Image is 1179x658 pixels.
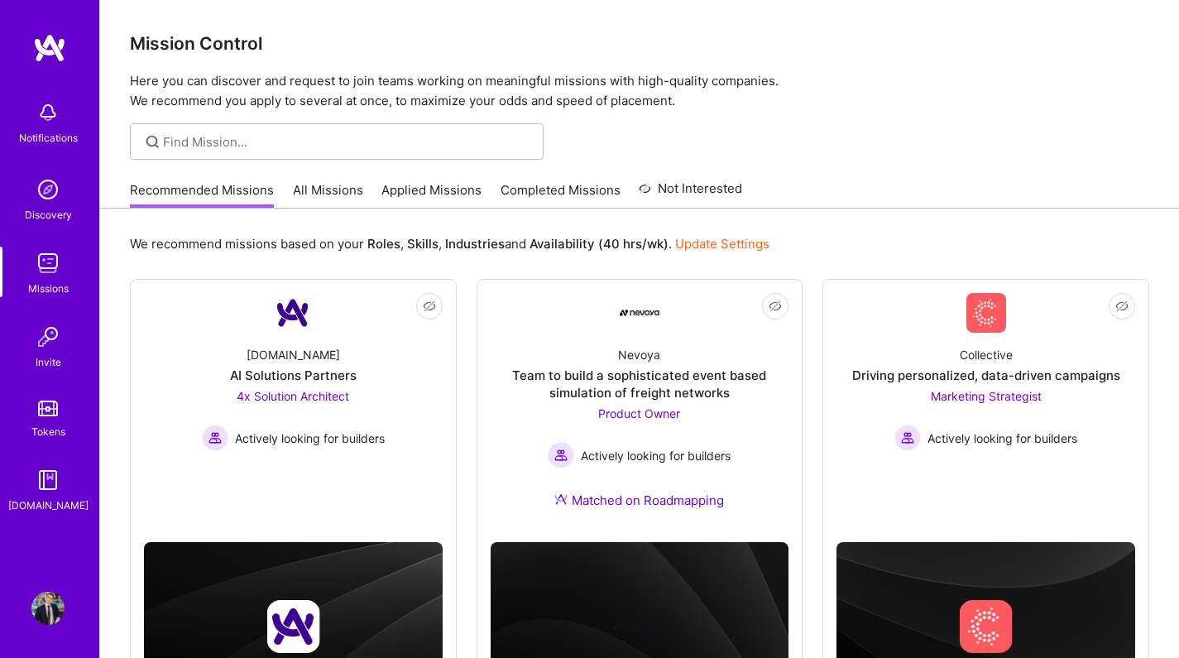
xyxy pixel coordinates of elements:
[163,133,531,151] input: Find Mission...
[491,367,789,401] div: Team to build a sophisticated event based simulation of freight networks
[202,425,228,451] img: Actively looking for builders
[927,430,1077,447] span: Actively looking for builders
[894,425,921,451] img: Actively looking for builders
[445,236,505,252] b: Industries
[247,346,340,363] div: [DOMAIN_NAME]
[852,367,1120,384] div: Driving personalized, data-driven campaigns
[554,492,724,509] div: Matched on Roadmapping
[130,235,769,252] p: We recommend missions based on your , , and .
[960,600,1013,653] img: Company logo
[293,181,363,209] a: All Missions
[31,320,65,353] img: Invite
[407,236,439,252] b: Skills
[769,300,782,313] i: icon EyeClosed
[273,293,313,333] img: Company Logo
[19,129,78,146] div: Notifications
[8,497,89,514] div: [DOMAIN_NAME]
[598,406,680,420] span: Product Owner
[25,206,72,223] div: Discovery
[960,346,1013,363] div: Collective
[966,293,1006,333] img: Company Logo
[143,132,162,151] i: icon SearchGrey
[675,236,769,252] a: Update Settings
[130,71,1149,111] p: Here you can discover and request to join teams working on meaningful missions with high-quality ...
[27,592,69,625] a: User Avatar
[36,353,61,371] div: Invite
[501,181,621,209] a: Completed Missions
[554,492,568,506] img: Ateam Purple Icon
[31,592,65,625] img: User Avatar
[491,293,789,529] a: Company LogoNevoyaTeam to build a sophisticated event based simulation of freight networksProduct...
[931,389,1042,403] span: Marketing Strategist
[381,181,482,209] a: Applied Missions
[237,389,349,403] span: 4x Solution Architect
[33,33,66,63] img: logo
[618,346,660,363] div: Nevoya
[235,430,385,447] span: Actively looking for builders
[530,236,669,252] b: Availability (40 hrs/wk)
[144,293,443,495] a: Company Logo[DOMAIN_NAME]AI Solutions Partners4x Solution Architect Actively looking for builders...
[1115,300,1129,313] i: icon EyeClosed
[31,247,65,280] img: teamwork
[620,310,659,316] img: Company Logo
[581,447,731,464] span: Actively looking for builders
[266,600,319,653] img: Company logo
[367,236,400,252] b: Roles
[31,96,65,129] img: bell
[836,293,1135,495] a: Company LogoCollectiveDriving personalized, data-driven campaignsMarketing Strategist Actively lo...
[28,280,69,297] div: Missions
[548,442,574,468] img: Actively looking for builders
[423,300,436,313] i: icon EyeClosed
[31,423,65,440] div: Tokens
[31,463,65,497] img: guide book
[31,173,65,206] img: discovery
[230,367,357,384] div: AI Solutions Partners
[613,600,666,653] img: Company logo
[639,179,742,209] a: Not Interested
[130,33,1149,54] h3: Mission Control
[130,181,274,209] a: Recommended Missions
[38,401,58,416] img: tokens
